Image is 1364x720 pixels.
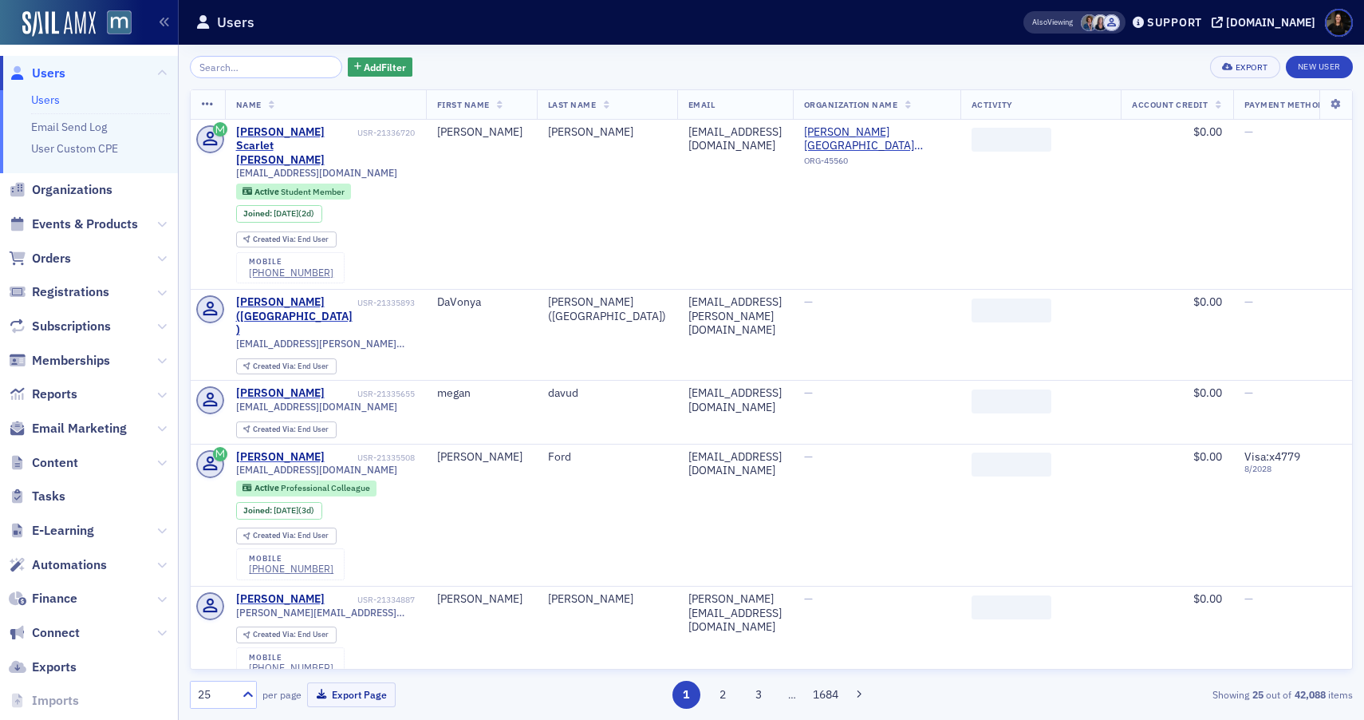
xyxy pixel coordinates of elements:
div: megan [437,386,526,401]
div: [EMAIL_ADDRESS][PERSON_NAME][DOMAIN_NAME] [688,295,782,338]
a: Subscriptions [9,318,111,335]
span: Exports [32,659,77,676]
div: mobile [249,653,333,663]
span: Finance [32,590,77,607]
span: [PERSON_NAME][EMAIL_ADDRESS][DOMAIN_NAME] [236,607,415,619]
div: Created Via: End User [236,421,337,438]
div: Created Via: End User [236,627,337,643]
div: End User [253,362,329,371]
div: Created Via: End User [236,528,337,544]
div: USR-21335508 [327,453,415,463]
div: End User [253,235,329,244]
span: Registrations [32,283,109,301]
span: — [804,449,813,464]
button: Export Page [307,682,396,707]
span: Created Via : [253,234,298,244]
div: ORG-45560 [804,156,949,172]
a: [PERSON_NAME] [236,450,325,465]
a: [PERSON_NAME] [236,592,325,607]
span: Justin Chase [1103,14,1120,31]
button: 1684 [812,681,840,709]
span: Viewing [1032,17,1073,28]
span: Automations [32,556,107,574]
label: per page [262,687,302,702]
div: [EMAIL_ADDRESS][DOMAIN_NAME] [688,125,782,153]
a: Users [9,65,65,82]
button: 1 [672,681,700,709]
span: Organizations [32,181,112,199]
div: davud [548,386,666,401]
span: Connect [32,624,80,642]
a: [PERSON_NAME] [236,386,325,401]
div: [DOMAIN_NAME] [1226,15,1315,30]
span: … [781,687,803,702]
span: Payment Methods [1244,99,1330,110]
a: View Homepage [96,10,132,38]
div: Showing out of items [976,687,1353,702]
div: [PERSON_NAME] [548,592,666,607]
a: Imports [9,692,79,710]
span: [EMAIL_ADDRESS][DOMAIN_NAME] [236,167,397,179]
div: Created Via: End User [236,358,337,375]
input: Search… [190,56,342,78]
a: Tasks [9,488,65,505]
div: End User [253,425,329,434]
span: $0.00 [1193,386,1222,400]
div: Joined: 2025-09-26 00:00:00 [236,502,322,520]
span: Orders [32,250,71,267]
button: Export [1210,56,1279,78]
div: Active: Active: Professional Colleague [236,481,377,496]
a: [PHONE_NUMBER] [249,563,333,575]
span: — [1244,295,1253,309]
strong: 42,088 [1291,687,1328,702]
div: End User [253,532,329,540]
span: Activity [972,99,1013,110]
span: Howard Community College (Columbia, MD) [804,125,949,153]
a: Content [9,454,78,472]
span: Name [236,99,262,110]
div: USR-21335893 [357,298,415,308]
span: [DATE] [274,504,298,516]
a: Active Student Member [242,186,344,196]
span: Reports [32,386,77,403]
a: User Custom CPE [31,141,118,156]
a: New User [1286,56,1353,78]
a: Reports [9,386,77,403]
div: mobile [249,554,333,564]
span: — [1244,591,1253,606]
span: Profile [1325,9,1353,37]
div: [PHONE_NUMBER] [249,267,333,279]
span: — [1244,386,1253,400]
span: Tasks [32,488,65,505]
a: Orders [9,250,71,267]
div: DaVonya [437,295,526,310]
span: Chris Dougherty [1081,14,1098,31]
a: Exports [9,659,77,676]
span: Account Credit [1132,99,1208,110]
div: USR-21336720 [357,128,415,138]
div: [PERSON_NAME] [437,125,526,140]
strong: 25 [1249,687,1266,702]
div: End User [253,631,329,639]
a: Finance [9,590,77,607]
a: Email Send Log [31,120,107,134]
span: ‌ [972,128,1051,152]
span: ‌ [972,390,1051,413]
span: ‌ [972,453,1051,477]
span: — [804,386,813,400]
a: Memberships [9,352,110,370]
button: 2 [708,681,736,709]
div: (2d) [274,208,314,219]
span: Created Via : [253,361,298,371]
a: SailAMX [22,11,96,37]
span: Kelly Brown [1092,14,1109,31]
div: USR-21335655 [327,389,415,399]
span: Events & Products [32,216,138,233]
a: [PERSON_NAME] Scarlet [PERSON_NAME] [236,125,355,168]
a: [PHONE_NUMBER] [249,662,333,674]
div: Support [1147,15,1202,30]
span: Active [254,186,281,197]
